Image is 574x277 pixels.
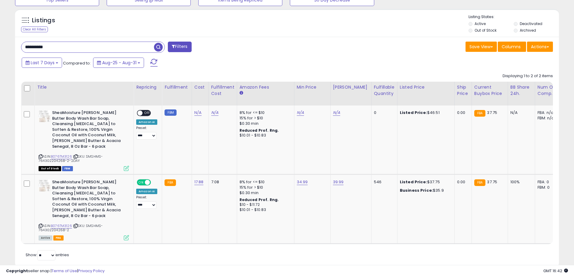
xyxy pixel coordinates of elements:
a: 34.99 [297,179,308,185]
div: 0.00 [457,110,467,115]
span: | SKU: SMSHMS-764302204268-2 [39,223,103,232]
div: ASIN: [39,110,129,170]
div: ASIN: [39,179,129,240]
p: Listing States: [469,14,559,20]
button: Save View [466,42,497,52]
div: BB Share 24h. [510,84,532,97]
div: seller snap | | [6,268,105,274]
span: Aug-25 - Aug-31 [102,60,136,66]
span: 37.75 [487,110,497,115]
div: Title [37,84,131,90]
b: SheaMoisture [PERSON_NAME] Butter Body Wash Bar Soap, Cleansing [MEDICAL_DATA] to Soften & Restor... [52,179,125,220]
div: 546 [374,179,393,185]
div: 0.00 [457,179,467,185]
div: 100% [510,179,530,185]
span: Columns [502,44,521,50]
div: FBA: n/a [538,110,557,115]
b: Listed Price: [400,110,427,115]
div: Ship Price [457,84,469,97]
div: Amazon AI [136,189,157,194]
div: $37.75 [400,179,450,185]
small: Amazon Fees. [240,90,243,96]
div: Fulfillment Cost [211,84,234,97]
small: FBM [165,109,176,116]
div: $10.01 - $10.83 [240,133,290,138]
small: FBA [165,179,176,186]
div: 15% for > $10 [240,185,290,190]
div: $0.30 min [240,190,290,196]
img: 41sPqSadD5L._SL40_.jpg [39,110,51,122]
label: Out of Stock [475,28,497,33]
small: FBA [474,110,485,117]
span: All listings that are currently out of stock and unavailable for purchase on Amazon [39,166,61,171]
div: Min Price [297,84,328,90]
div: Preset: [136,195,157,209]
div: $10 - $11.72 [240,202,290,207]
div: 15% for > $10 [240,115,290,121]
div: Listed Price [400,84,452,90]
div: $10.01 - $10.83 [240,207,290,212]
a: 17.88 [194,179,204,185]
div: N/A [510,110,530,115]
strong: Copyright [6,268,28,274]
span: FBA [53,235,64,241]
div: [PERSON_NAME] [333,84,369,90]
div: $0.30 min [240,121,290,126]
button: Aug-25 - Aug-31 [93,58,144,68]
span: Compared to: [63,60,91,66]
b: Reduced Prof. Rng. [240,197,279,202]
div: Fulfillment [165,84,189,90]
b: Reduced Prof. Rng. [240,128,279,133]
div: 7.08 [211,179,232,185]
div: 0 [374,110,393,115]
label: Active [475,21,486,26]
div: Cost [194,84,206,90]
button: Actions [527,42,553,52]
div: 8% for <= $10 [240,179,290,185]
div: Num of Comp. [538,84,560,97]
span: Last 7 Days [31,60,55,66]
div: FBA: 0 [538,179,557,185]
span: OFF [143,111,152,116]
label: Deactivated [520,21,542,26]
span: ON [137,180,145,185]
div: FBM: n/a [538,115,557,121]
a: N/A [297,110,304,116]
button: Filters [168,42,191,52]
div: $46.51 [400,110,450,115]
span: 37.75 [487,179,497,185]
div: Displaying 1 to 2 of 2 items [503,73,553,79]
a: N/A [211,110,218,116]
b: Listed Price: [400,179,427,185]
small: FBA [474,179,485,186]
span: OFF [150,180,160,185]
button: Last 7 Days [22,58,62,68]
div: Current Buybox Price [474,84,505,97]
div: Preset: [136,126,157,140]
div: 8% for <= $10 [240,110,290,115]
div: Repricing [136,84,159,90]
a: N/A [194,110,202,116]
b: Business Price: [400,187,433,193]
button: Columns [498,42,526,52]
div: Fulfillable Quantity [374,84,395,97]
a: B076TM3126 [51,154,72,159]
img: 41sPqSadD5L._SL40_.jpg [39,179,51,191]
span: 2025-09-8 16:42 GMT [543,268,568,274]
a: Terms of Use [52,268,77,274]
div: Amazon AI [136,119,157,125]
a: 39.99 [333,179,344,185]
h5: Listings [32,16,55,25]
span: FBM [62,166,73,171]
div: $35.9 [400,188,450,193]
a: B076TM3126 [51,223,72,228]
a: Privacy Policy [78,268,105,274]
b: SheaMoisture [PERSON_NAME] Butter Body Wash Bar Soap, Cleansing [MEDICAL_DATA] to Soften & Restor... [52,110,125,151]
span: | SKU: SMSHMS-764302204268-2-2DAY [39,154,103,163]
a: N/A [333,110,340,116]
span: All listings currently available for purchase on Amazon [39,235,52,241]
div: Amazon Fees [240,84,292,90]
div: Clear All Filters [21,27,48,32]
label: Archived [520,28,536,33]
span: Show: entries [26,252,69,258]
